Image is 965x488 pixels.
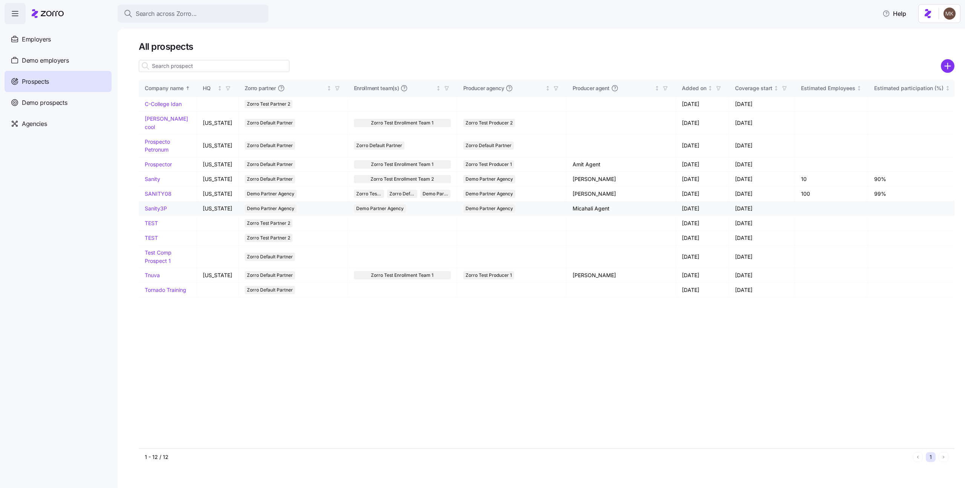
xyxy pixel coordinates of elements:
[145,235,158,241] a: TEST
[676,157,729,172] td: [DATE]
[247,119,293,127] span: Zorro Default Partner
[371,175,434,183] span: Zorro Test Enrollment Team 2
[682,84,706,92] div: Added on
[729,246,795,268] td: [DATE]
[466,141,512,150] span: Zorro Default Partner
[729,157,795,172] td: [DATE]
[868,172,956,187] td: 90%
[145,205,167,212] a: Sanity3P
[247,234,290,242] span: Zorro Test Partner 2
[197,268,239,283] td: [US_STATE]
[735,84,772,92] div: Coverage start
[774,86,779,91] div: Not sorted
[245,84,276,92] span: Zorro partner
[423,190,448,198] span: Demo Partner Agency
[247,219,290,227] span: Zorro Test Partner 2
[676,80,729,97] th: Added onNot sorted
[676,187,729,201] td: [DATE]
[247,204,294,213] span: Demo Partner Agency
[371,160,433,169] span: Zorro Test Enrollment Team 1
[795,80,868,97] th: Estimated EmployeesNot sorted
[729,187,795,201] td: [DATE]
[729,135,795,157] td: [DATE]
[136,9,197,18] span: Search across Zorro...
[868,187,956,201] td: 99%
[676,231,729,246] td: [DATE]
[941,59,954,73] svg: add icon
[729,97,795,112] td: [DATE]
[145,190,172,197] a: SANITY08
[145,176,160,182] a: Sanity
[466,160,512,169] span: Zorro Test Producer 1
[145,220,158,226] a: TEST
[729,283,795,298] td: [DATE]
[567,157,676,172] td: Amit Agent
[22,56,69,65] span: Demo employers
[676,283,729,298] td: [DATE]
[247,190,294,198] span: Demo Partner Agency
[5,29,112,50] a: Employers
[197,172,239,187] td: [US_STATE]
[545,86,550,91] div: Not sorted
[944,8,956,20] img: 5ab780eebedb11a070f00e4a129a1a32
[22,35,51,44] span: Employers
[203,84,216,92] div: HQ
[676,201,729,216] td: [DATE]
[356,204,404,213] span: Demo Partner Agency
[567,80,676,97] th: Producer agentNot sorted
[326,86,332,91] div: Not sorted
[457,80,567,97] th: Producer agencyNot sorted
[247,286,293,294] span: Zorro Default Partner
[436,86,441,91] div: Not sorted
[708,86,713,91] div: Not sorted
[939,452,948,462] button: Next page
[145,249,172,264] a: Test Comp Prospect 1
[22,77,49,86] span: Prospects
[466,271,512,279] span: Zorro Test Producer 1
[466,204,513,213] span: Demo Partner Agency
[197,157,239,172] td: [US_STATE]
[197,201,239,216] td: [US_STATE]
[913,452,923,462] button: Previous page
[247,160,293,169] span: Zorro Default Partner
[676,268,729,283] td: [DATE]
[348,80,457,97] th: Enrollment team(s)Not sorted
[239,80,348,97] th: Zorro partnerNot sorted
[356,190,382,198] span: Zorro Test Enrollment Team 1
[247,175,293,183] span: Zorro Default Partner
[795,187,868,201] td: 100
[389,190,415,198] span: Zorro Default Partner
[676,112,729,134] td: [DATE]
[5,50,112,71] a: Demo employers
[856,86,862,91] div: Not sorted
[185,86,190,91] div: Sorted ascending
[197,135,239,157] td: [US_STATE]
[567,201,676,216] td: Micahali Agent
[118,5,268,23] button: Search across Zorro...
[573,84,610,92] span: Producer agent
[676,172,729,187] td: [DATE]
[466,190,513,198] span: Demo Partner Agency
[795,172,868,187] td: 10
[876,6,912,21] button: Help
[729,80,795,97] th: Coverage startNot sorted
[139,41,954,52] h1: All prospects
[371,119,433,127] span: Zorro Test Enrollment Team 1
[197,187,239,201] td: [US_STATE]
[801,84,855,92] div: Estimated Employees
[926,452,936,462] button: 1
[139,60,289,72] input: Search prospect
[354,84,399,92] span: Enrollment team(s)
[247,100,290,108] span: Zorro Test Partner 2
[22,98,67,107] span: Demo prospects
[729,172,795,187] td: [DATE]
[22,119,47,129] span: Agencies
[197,80,239,97] th: HQNot sorted
[145,115,188,130] a: [PERSON_NAME] cool
[139,80,197,97] th: Company nameSorted ascending
[729,201,795,216] td: [DATE]
[247,253,293,261] span: Zorro Default Partner
[676,216,729,231] td: [DATE]
[145,272,160,278] a: Tnuva
[463,84,504,92] span: Producer agency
